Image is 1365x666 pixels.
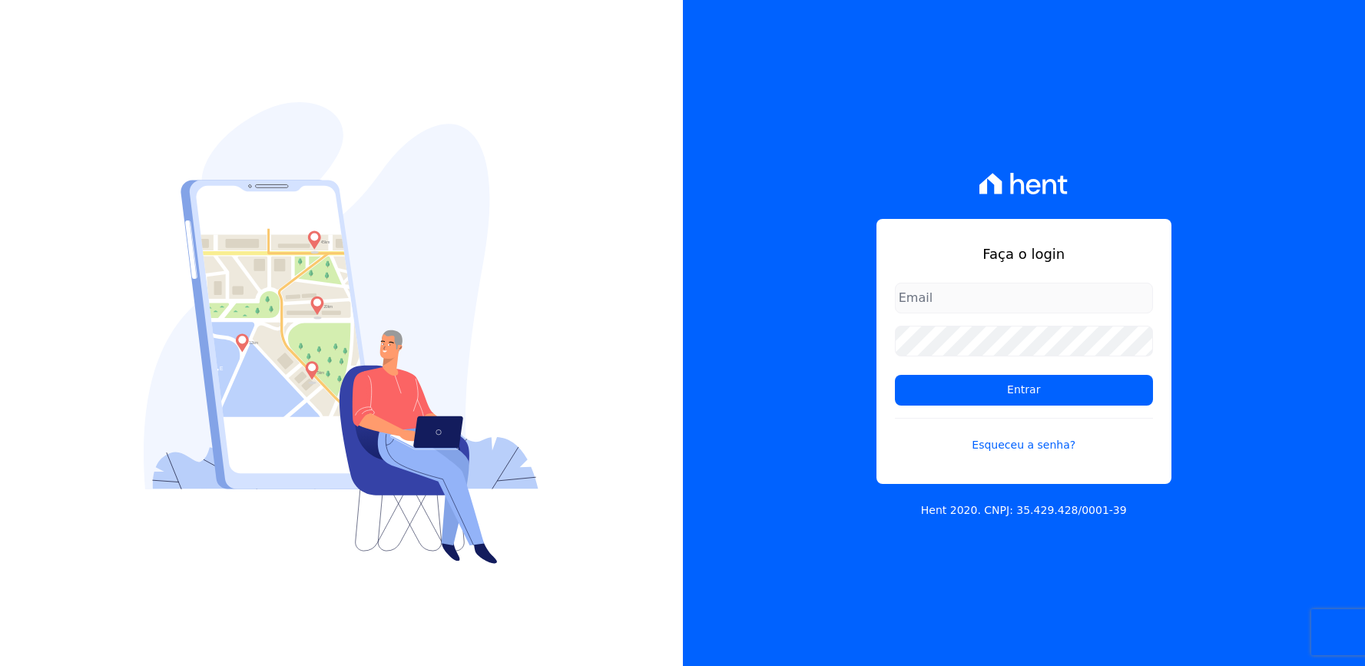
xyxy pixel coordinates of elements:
h1: Faça o login [895,244,1153,264]
img: Login [144,102,538,564]
input: Entrar [895,375,1153,406]
input: Email [895,283,1153,313]
p: Hent 2020. CNPJ: 35.429.428/0001-39 [921,502,1127,519]
a: Esqueceu a senha? [895,418,1153,453]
